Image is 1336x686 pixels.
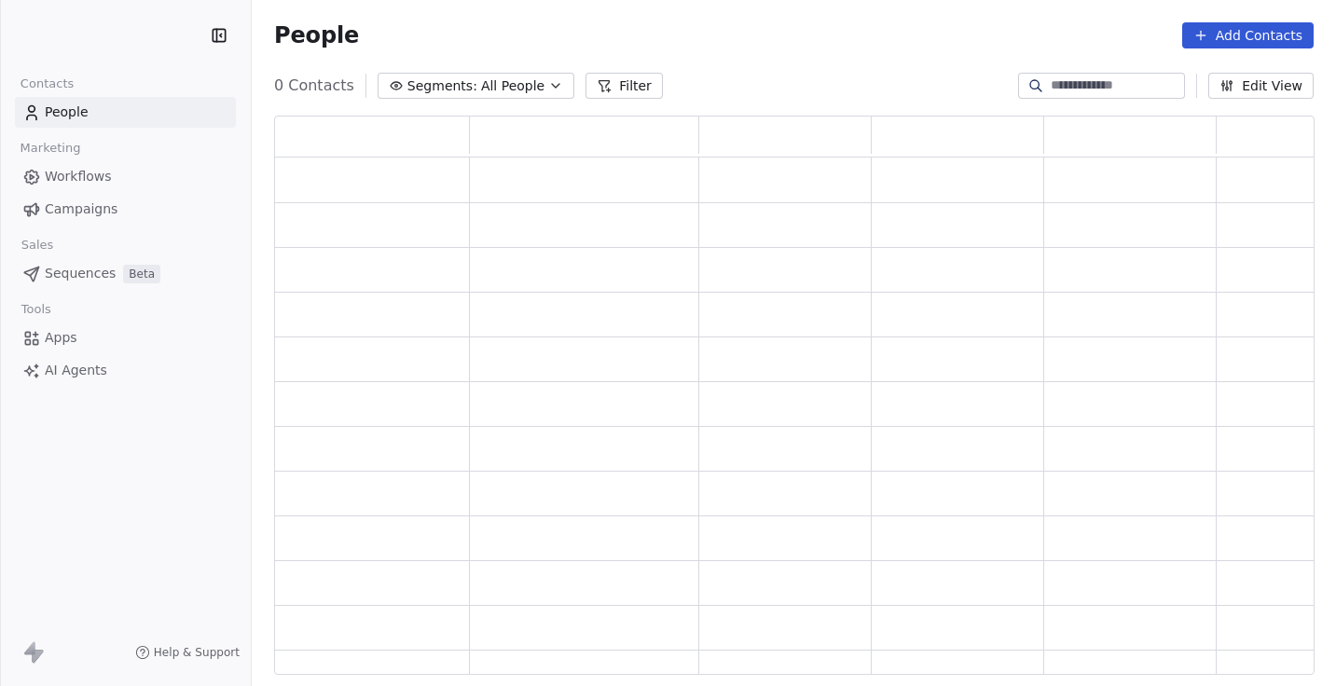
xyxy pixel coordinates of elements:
span: All People [481,76,544,96]
a: Help & Support [135,645,240,660]
span: Workflows [45,167,112,186]
button: Filter [585,73,663,99]
span: Tools [13,295,59,323]
span: Sequences [45,264,116,283]
button: Add Contacts [1182,22,1314,48]
span: Contacts [12,70,82,98]
span: Marketing [12,134,89,162]
a: AI Agents [15,355,236,386]
a: Campaigns [15,194,236,225]
span: Campaigns [45,199,117,219]
a: SequencesBeta [15,258,236,289]
button: Edit View [1208,73,1314,99]
span: Beta [123,265,160,283]
span: Sales [13,231,62,259]
a: Workflows [15,161,236,192]
span: 0 Contacts [274,75,354,97]
span: AI Agents [45,361,107,380]
span: People [45,103,89,122]
span: Segments: [407,76,477,96]
span: People [274,21,359,49]
a: People [15,97,236,128]
span: Help & Support [154,645,240,660]
span: Apps [45,328,77,348]
a: Apps [15,322,236,353]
